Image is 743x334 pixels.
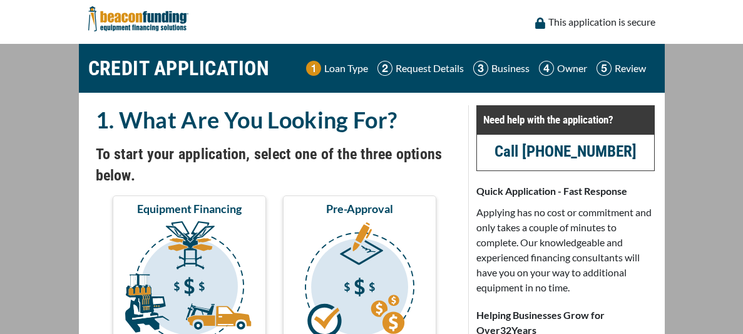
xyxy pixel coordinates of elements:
[96,105,454,134] h2: 1. What Are You Looking For?
[326,201,393,216] span: Pre-Approval
[539,61,554,76] img: Step 4
[491,61,530,76] p: Business
[396,61,464,76] p: Request Details
[535,18,545,29] img: lock icon to convery security
[96,144,454,186] h4: To start your application, select one of the three options below.
[306,61,321,76] img: Step 1
[137,201,242,216] span: Equipment Financing
[557,61,587,76] p: Owner
[597,61,612,76] img: Step 5
[476,184,655,199] p: Quick Application - Fast Response
[473,61,488,76] img: Step 3
[494,142,637,160] a: Call [PHONE_NUMBER]
[324,61,368,76] p: Loan Type
[88,50,270,86] h1: CREDIT APPLICATION
[377,61,392,76] img: Step 2
[548,14,655,29] p: This application is secure
[476,205,655,295] p: Applying has no cost or commitment and only takes a couple of minutes to complete. Our knowledgea...
[483,112,648,127] p: Need help with the application?
[615,61,646,76] p: Review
